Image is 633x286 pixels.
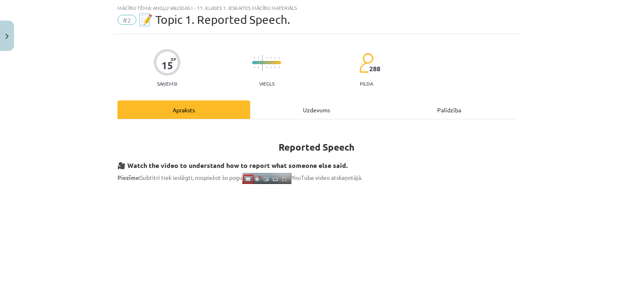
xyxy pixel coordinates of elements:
img: icon-long-line-d9ea69661e0d244f92f715978eff75569469978d946b2353a9bb055b3ed8787d.svg [262,55,263,71]
span: 📝 Topic 1. Reported Speech. [138,13,290,26]
img: icon-short-line-57e1e144782c952c97e751825c79c345078a6d821885a25fce030b3d8c18986b.svg [270,66,271,68]
p: Viegls [259,81,274,86]
img: icon-short-line-57e1e144782c952c97e751825c79c345078a6d821885a25fce030b3d8c18986b.svg [254,66,255,68]
div: Palīdzība [383,100,516,119]
img: icon-short-line-57e1e144782c952c97e751825c79c345078a6d821885a25fce030b3d8c18986b.svg [279,66,279,68]
img: icon-short-line-57e1e144782c952c97e751825c79c345078a6d821885a25fce030b3d8c18986b.svg [258,57,259,59]
img: icon-short-line-57e1e144782c952c97e751825c79c345078a6d821885a25fce030b3d8c18986b.svg [274,66,275,68]
span: 288 [369,65,380,72]
img: icon-short-line-57e1e144782c952c97e751825c79c345078a6d821885a25fce030b3d8c18986b.svg [279,57,279,59]
strong: 🎥 Watch the video to understand how to report what someone else said. [117,161,348,170]
img: icon-short-line-57e1e144782c952c97e751825c79c345078a6d821885a25fce030b3d8c18986b.svg [258,66,259,68]
img: icon-short-line-57e1e144782c952c97e751825c79c345078a6d821885a25fce030b3d8c18986b.svg [274,57,275,59]
p: Saņemsi [154,81,181,86]
p: pilda [360,81,373,86]
span: Subtitri tiek ieslēgti, nospiežot šo pogu YouTube video atskaņotājā. [117,174,362,181]
span: XP [171,57,176,61]
strong: Piezīme: [117,174,140,181]
div: Uzdevums [250,100,383,119]
div: 15 [162,60,173,71]
img: icon-short-line-57e1e144782c952c97e751825c79c345078a6d821885a25fce030b3d8c18986b.svg [266,66,267,68]
img: icon-short-line-57e1e144782c952c97e751825c79c345078a6d821885a25fce030b3d8c18986b.svg [254,57,255,59]
span: #2 [117,15,136,25]
div: Apraksts [117,100,250,119]
div: Mācību tēma: Angļu valodas i - 11. klases 1. ieskaites mācību materiāls [117,5,516,11]
img: icon-short-line-57e1e144782c952c97e751825c79c345078a6d821885a25fce030b3d8c18986b.svg [270,57,271,59]
img: students-c634bb4e5e11cddfef0936a35e636f08e4e9abd3cc4e673bd6f9a4125e45ecb1.svg [359,53,373,73]
img: icon-short-line-57e1e144782c952c97e751825c79c345078a6d821885a25fce030b3d8c18986b.svg [266,57,267,59]
strong: Reported Speech [279,141,354,153]
img: icon-close-lesson-0947bae3869378f0d4975bcd49f059093ad1ed9edebbc8119c70593378902aed.svg [5,34,9,39]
